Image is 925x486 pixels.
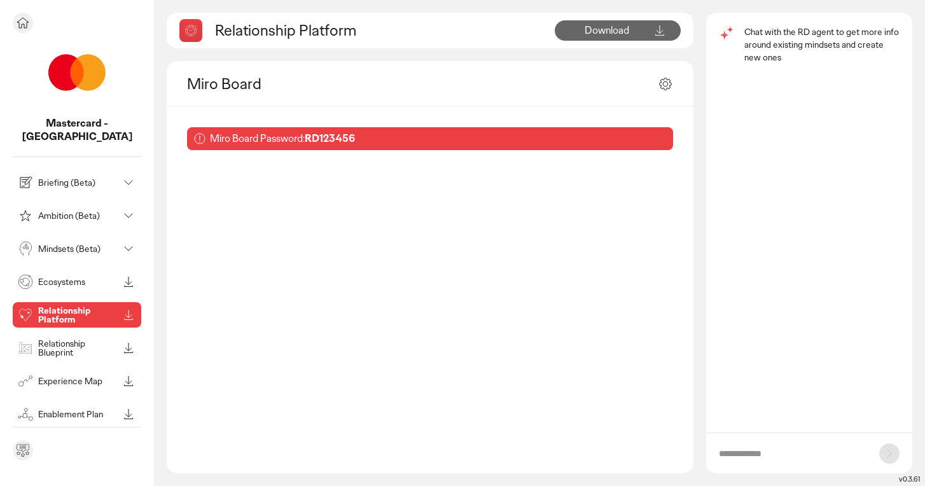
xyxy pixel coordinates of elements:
[38,306,118,324] p: Relationship Platform
[555,20,681,41] button: Download
[187,74,261,94] h2: Miro Board
[210,132,355,146] p: Miro Board Password:
[38,377,118,385] p: Experience Map
[38,277,118,286] p: Ecosystems
[38,244,118,253] p: Mindsets (Beta)
[38,178,118,187] p: Briefing (Beta)
[13,117,141,144] p: Mastercard - AFRICA
[38,410,118,419] p: Enablement Plan
[45,41,109,104] img: project avatar
[305,132,355,145] b: RD123456
[13,440,33,461] div: Send feedback
[215,20,356,40] h2: Relationship Platform
[585,24,629,37] span: Download
[38,211,118,220] p: Ambition (Beta)
[38,339,118,357] p: Relationship Blueprint
[744,25,900,64] p: Chat with the RD agent to get more info around existing mindsets and create new ones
